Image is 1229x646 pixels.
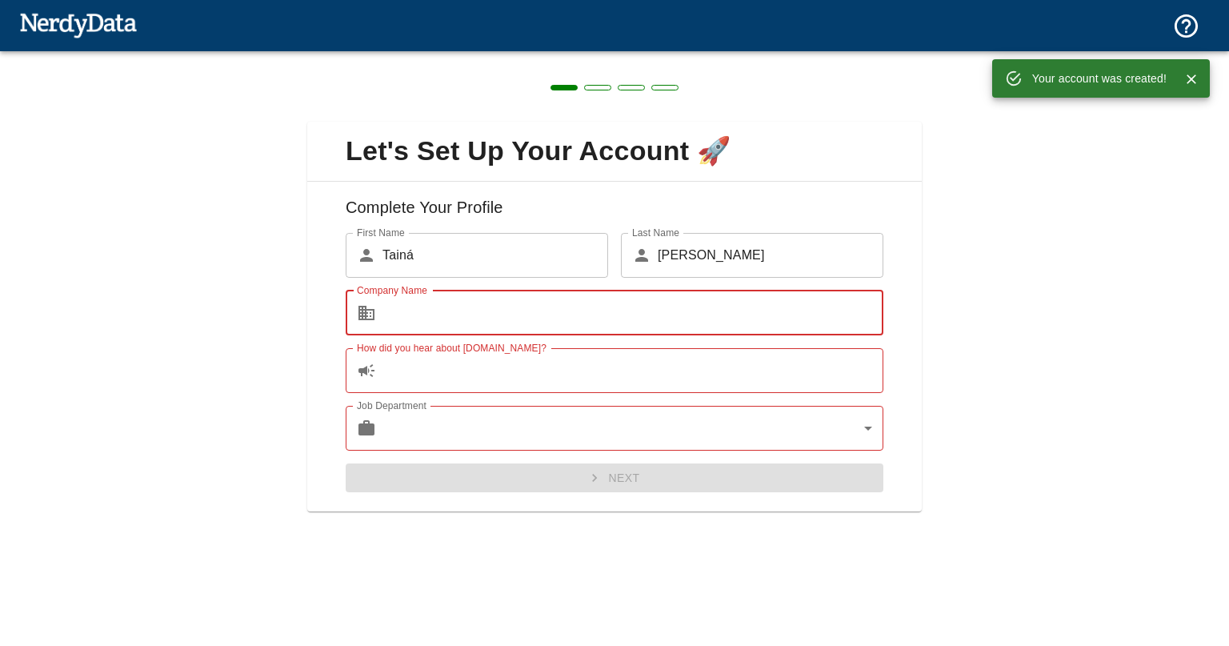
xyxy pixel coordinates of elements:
[1032,64,1167,93] div: Your account was created!
[632,226,679,239] label: Last Name
[320,134,909,168] span: Let's Set Up Your Account 🚀
[357,341,546,355] label: How did you hear about [DOMAIN_NAME]?
[320,195,909,233] h6: Complete Your Profile
[357,226,405,239] label: First Name
[357,399,426,412] label: Job Department
[357,283,427,297] label: Company Name
[19,9,137,41] img: NerdyData.com
[1163,2,1210,50] button: Support and Documentation
[1179,67,1203,91] button: Close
